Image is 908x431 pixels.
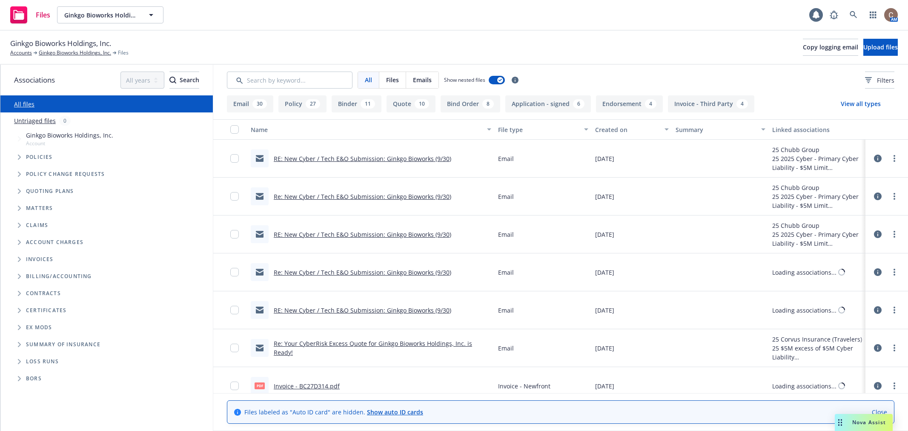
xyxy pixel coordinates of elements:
[772,382,836,391] div: Loading associations...
[889,343,899,353] a: more
[676,125,756,134] div: Summary
[803,39,858,56] button: Copy logging email
[7,3,54,27] a: Files
[803,43,858,51] span: Copy logging email
[498,230,514,239] span: Email
[39,49,111,57] a: Ginkgo Bioworks Holdings, Inc.
[889,191,899,201] a: more
[772,306,836,315] div: Loading associations...
[26,376,42,381] span: BORs
[244,408,423,417] span: Files labeled as "Auto ID card" are hidden.
[889,153,899,164] a: more
[367,408,423,416] a: Show auto ID cards
[26,140,113,147] span: Account
[26,342,100,347] span: Summary of insurance
[14,75,55,86] span: Associations
[498,125,579,134] div: File type
[255,382,265,389] span: pdf
[227,72,352,89] input: Search by keyword...
[595,125,659,134] div: Created on
[26,223,48,228] span: Claims
[26,291,61,296] span: Contracts
[230,344,239,352] input: Toggle Row Selected
[889,267,899,277] a: more
[845,6,862,23] a: Search
[26,359,59,364] span: Loss Runs
[274,193,451,201] a: Re: New Cyber / Tech E&O Submission: Ginkgo Bioworks (9/30)
[10,49,32,57] a: Accounts
[251,125,482,134] div: Name
[884,8,898,22] img: photo
[498,154,514,163] span: Email
[595,306,614,315] span: [DATE]
[498,344,514,353] span: Email
[230,306,239,314] input: Toggle Row Selected
[505,95,591,112] button: Application - signed
[872,408,887,417] a: Close
[365,75,372,84] span: All
[274,339,472,356] a: Re: Your CyberRisk Excess Quote for Ginkgo Bioworks Holdings, Inc. is Ready!
[169,72,199,88] div: Search
[230,230,239,238] input: Toggle Row Selected
[332,95,381,112] button: Binder
[386,75,399,84] span: Files
[14,116,56,125] a: Untriaged files
[772,125,862,134] div: Linked associations
[736,99,748,109] div: 4
[10,38,111,49] span: Ginkgo Bioworks Holdings, Inc.
[827,95,894,112] button: View all types
[26,131,113,140] span: Ginkgo Bioworks Holdings, Inc.
[772,344,862,362] div: 25 $5M excess of $5M Cyber Liability
[0,268,213,387] div: Folder Tree Example
[498,306,514,315] span: Email
[278,95,327,112] button: Policy
[772,183,862,192] div: 25 Chubb Group
[230,192,239,201] input: Toggle Row Selected
[852,419,886,426] span: Nova Assist
[26,240,83,245] span: Account charges
[498,192,514,201] span: Email
[835,414,893,431] button: Nova Assist
[274,268,451,276] a: Re: New Cyber / Tech E&O Submission: Ginkgo Bioworks (9/30)
[863,43,898,51] span: Upload files
[865,72,894,89] button: Filters
[14,100,34,108] a: All files
[274,382,340,390] a: Invoice - BC27D314.pdf
[772,230,862,248] div: 25 2025 Cyber - Primary Cyber Liability - $5M Limit
[441,95,500,112] button: Bind Order
[118,49,129,57] span: Files
[306,99,320,109] div: 27
[645,99,656,109] div: 4
[26,274,92,279] span: Billing/Accounting
[672,119,769,140] button: Summary
[26,257,54,262] span: Invoices
[835,414,845,431] div: Drag to move
[64,11,138,20] span: Ginkgo Bioworks Holdings, Inc.
[889,229,899,239] a: more
[59,116,71,126] div: 0
[169,72,199,89] button: SearchSearch
[26,172,105,177] span: Policy change requests
[595,344,614,353] span: [DATE]
[772,154,862,172] div: 25 2025 Cyber - Primary Cyber Liability - $5M Limit
[863,39,898,56] button: Upload files
[26,325,52,330] span: Ex Mods
[57,6,163,23] button: Ginkgo Bioworks Holdings, Inc.
[230,382,239,390] input: Toggle Row Selected
[274,155,451,163] a: RE: New Cyber / Tech E&O Submission: Ginkgo Bioworks (9/30)
[227,95,273,112] button: Email
[592,119,672,140] button: Created on
[230,125,239,134] input: Select all
[498,382,550,391] span: Invoice - Newfront
[865,76,894,85] span: Filters
[26,155,53,160] span: Policies
[0,129,213,268] div: Tree Example
[415,99,429,109] div: 10
[26,206,53,211] span: Matters
[668,95,754,112] button: Invoice - Third Party
[26,308,66,313] span: Certificates
[36,11,50,18] span: Files
[772,268,836,277] div: Loading associations...
[769,119,865,140] button: Linked associations
[889,381,899,391] a: more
